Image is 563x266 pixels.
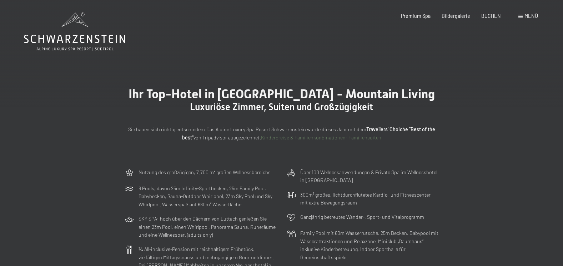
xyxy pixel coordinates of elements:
strong: Travellers' Choiche "Best of the best" [182,126,435,141]
a: Kinderpreise & Familienkonbinationen- Familiensuiten [261,134,381,141]
p: Sie haben sich richtig entschieden: Das Alpine Luxury Spa Resort Schwarzenstein wurde dieses Jahr... [125,125,439,142]
p: Über 100 Wellnessanwendungen & Private Spa im Wellnesshotel in [GEOGRAPHIC_DATA] [300,168,439,184]
a: Bildergalerie [442,13,470,19]
p: Family Pool mit 60m Wasserrutsche, 25m Becken, Babypool mit Wasserattraktionen und Relaxzone. Min... [300,229,439,261]
a: Premium Spa [401,13,431,19]
span: Ihr Top-Hotel in [GEOGRAPHIC_DATA] - Mountain Living [129,87,435,101]
span: Menü [524,13,538,19]
p: SKY SPA: hoch über den Dächern von Luttach genießen Sie einen 23m Pool, einen Whirlpool, Panorama... [139,215,277,239]
span: Luxuriöse Zimmer, Suiten und Großzügigkeit [190,102,373,112]
p: Nutzung des großzügigen, 7.700 m² großen Wellnessbereichs [139,168,271,177]
p: 300m² großes, lichtdurchflutetes Kardio- und Fitnesscenter mit extra Bewegungsraum [300,191,439,207]
a: BUCHEN [481,13,501,19]
p: 6 Pools, davon 25m Infinity-Sportbecken, 25m Family Pool, Babybecken, Sauna-Outdoor Whirlpool, 23... [139,184,277,209]
p: Ganzjährig betreutes Wander-, Sport- und Vitalprogramm [300,213,424,221]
